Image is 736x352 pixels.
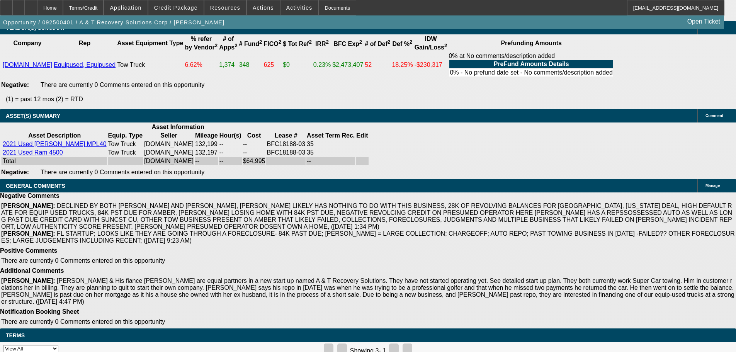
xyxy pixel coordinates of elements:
span: There are currently 0 Comments entered on this opportunity [1,257,165,264]
span: [PERSON_NAME] & His fiance [PERSON_NAME] are equal partners in a new start up named A & T Recover... [1,277,734,305]
td: 6.62% [184,52,218,78]
b: PreFund Amounts Details [494,61,569,67]
b: Negative: [1,82,29,88]
a: Open Ticket [684,15,723,28]
div: Total [3,158,107,165]
button: Resources [204,0,246,15]
span: There are currently 0 Comments entered on this opportunity [41,82,204,88]
b: BFC Exp [333,41,362,47]
span: Resources [210,5,240,11]
td: 35 [306,149,355,156]
td: -- [219,157,242,165]
button: Activities [280,0,318,15]
td: -- [243,140,266,148]
b: Seller [160,132,177,139]
td: Tow Truck [117,52,184,78]
sup: 2 [215,43,218,48]
td: [DOMAIN_NAME] [144,140,194,148]
b: FICO [264,41,282,47]
b: Asset Term Rec. [307,132,355,139]
span: DECLINED BY BOTH [PERSON_NAME] AND [PERSON_NAME], [PERSON_NAME] LIKELY HAS NOTHING TO DO WITH THI... [1,202,732,230]
td: 0% - No prefund date set - No comments/description added [449,69,613,77]
span: GENERAL COMMENTS [6,183,65,189]
b: Mileage [195,132,218,139]
button: Application [104,0,147,15]
span: Manage [705,184,720,188]
td: -- [306,157,355,165]
b: $ Tot Ref [283,41,312,47]
td: -$230,317 [414,52,448,78]
p: (1) = past 12 mos (2) = RTD [6,96,736,103]
sup: 2 [309,39,311,45]
b: Cost [247,132,261,139]
a: 2021 Used [PERSON_NAME] MPL40 [3,141,107,147]
td: 18.25% [391,52,413,78]
td: 625 [263,52,282,78]
b: Negative: [1,169,29,175]
span: Comment [705,114,723,118]
b: Asset Description [28,132,81,139]
sup: 2 [444,43,447,48]
b: # of Def [365,41,390,47]
th: Asset Term Recommendation [306,132,355,139]
th: Edit [356,132,368,139]
td: Tow Truck [108,149,143,156]
b: Rep [79,40,90,46]
b: IDW Gain/Loss [415,36,447,51]
button: Actions [247,0,280,15]
sup: 2 [326,39,329,45]
sup: 2 [388,39,390,45]
td: -- [219,140,242,148]
div: 0% at No comments/description added [449,53,614,77]
b: [PERSON_NAME]: [1,202,55,209]
b: [PERSON_NAME]: [1,277,55,284]
td: -- [243,149,266,156]
td: Tow Truck [108,140,143,148]
th: Equip. Type [108,132,143,139]
span: BFC18188-03 [267,149,305,156]
td: $64,995 [243,157,266,165]
td: 35 [306,140,355,148]
sup: 2 [359,39,362,45]
b: Asset Information [152,124,204,130]
b: Lease # [275,132,297,139]
td: -- [219,149,242,156]
b: Def % [393,41,413,47]
a: 2021 Used Ram 4500 [3,149,63,156]
td: $0 [282,52,312,78]
span: Actions [253,5,274,11]
sup: 2 [410,39,412,45]
b: Prefunding Amounts [501,40,562,46]
sup: 2 [235,43,237,48]
span: Terms [6,332,25,338]
span: FL STARTUP; LOOKS LIKE THEY ARE GOING THROUGH A FORECLOSURE- 84K PAST DUE; [PERSON_NAME] = LARGE ... [1,230,735,244]
td: 348 [239,52,263,78]
a: Equipused, Equipused [54,61,116,68]
span: There are currently 0 Comments entered on this opportunity [41,169,204,175]
b: Hour(s) [219,132,241,139]
b: % refer by Vendor [185,36,218,51]
b: # Fund [239,41,262,47]
sup: 2 [259,39,262,45]
td: 132,199 [195,140,218,148]
b: [PERSON_NAME]: [1,230,55,237]
b: IRR [315,41,329,47]
b: Asset Equipment Type [117,40,183,46]
span: Activities [286,5,313,11]
span: Opportunity / 092500401 / A & T Recovery Solutions Corp / [PERSON_NAME] [3,19,224,26]
span: Credit Package [154,5,198,11]
button: Credit Package [148,0,204,15]
a: [DOMAIN_NAME] [3,61,52,68]
td: [DOMAIN_NAME] [144,149,194,156]
td: [DOMAIN_NAME] [144,157,194,165]
td: 0.23% [313,52,331,78]
td: 1,374 [219,52,238,78]
span: Application [110,5,141,11]
td: 132,197 [195,149,218,156]
td: 52 [364,52,391,78]
td: -- [195,157,218,165]
b: # of Apps [219,36,237,51]
sup: 2 [279,39,281,45]
b: Company [14,40,42,46]
span: ASSET(S) SUMMARY [6,113,60,119]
